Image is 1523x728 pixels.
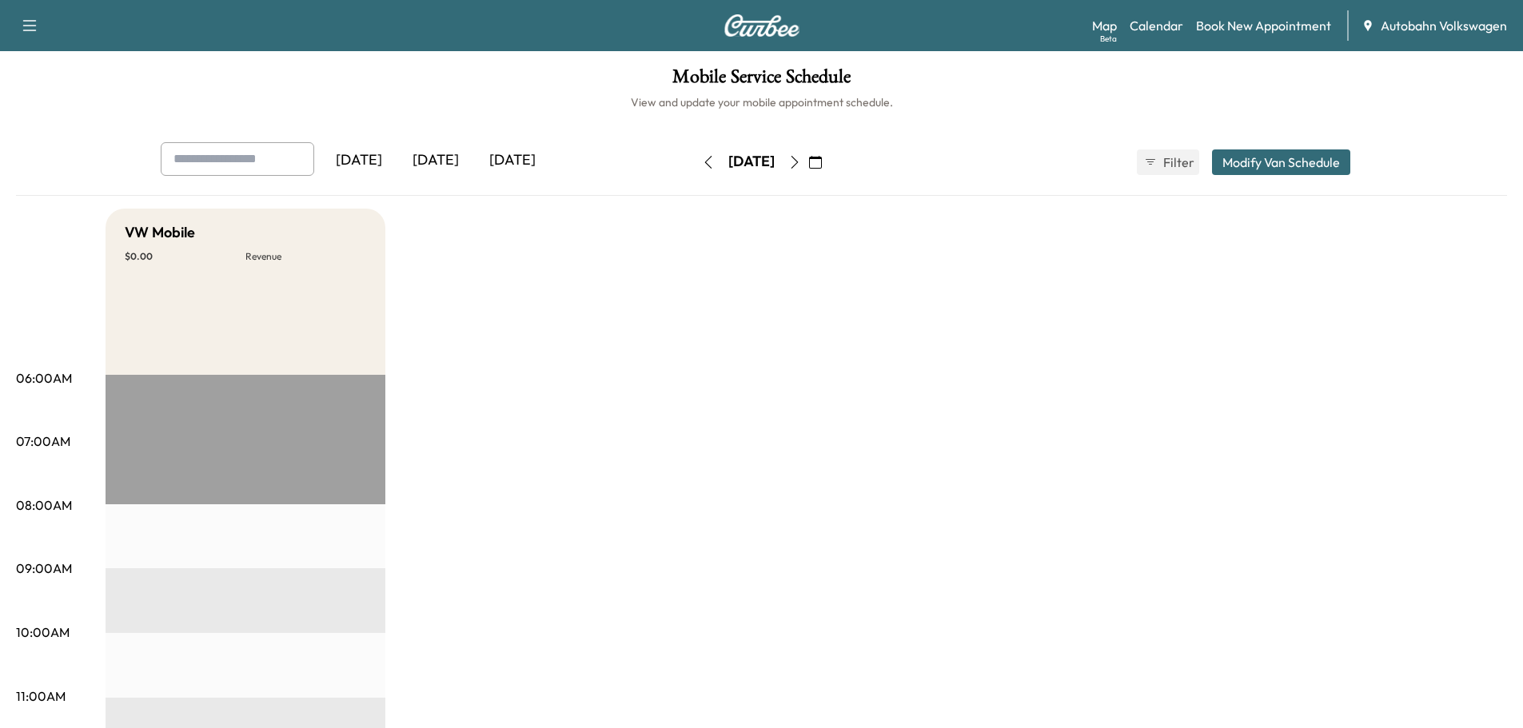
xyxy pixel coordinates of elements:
img: Curbee Logo [724,14,800,37]
button: Modify Van Schedule [1212,149,1350,175]
div: [DATE] [397,142,474,179]
div: [DATE] [474,142,551,179]
h1: Mobile Service Schedule [16,67,1507,94]
div: [DATE] [728,152,775,172]
p: 08:00AM [16,495,72,515]
span: Autobahn Volkswagen [1381,16,1507,35]
h5: VW Mobile [125,221,195,244]
p: 10:00AM [16,623,70,642]
p: 07:00AM [16,432,70,451]
p: Revenue [245,250,366,263]
p: $ 0.00 [125,250,245,263]
p: 06:00AM [16,368,72,388]
span: Filter [1163,153,1192,172]
p: 09:00AM [16,559,72,578]
a: MapBeta [1092,16,1117,35]
h6: View and update your mobile appointment schedule. [16,94,1507,110]
a: Calendar [1130,16,1183,35]
div: [DATE] [321,142,397,179]
div: Beta [1100,33,1117,45]
button: Filter [1137,149,1199,175]
p: 11:00AM [16,686,66,706]
a: Book New Appointment [1196,16,1331,35]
